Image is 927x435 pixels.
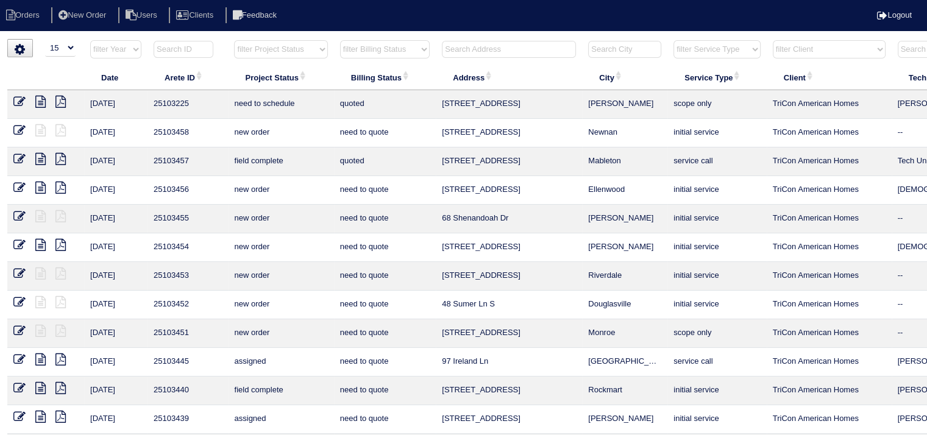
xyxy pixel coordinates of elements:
[147,262,228,291] td: 25103453
[667,65,766,90] th: Service Type: activate to sort column ascending
[169,7,223,24] li: Clients
[334,348,436,377] td: need to quote
[147,348,228,377] td: 25103445
[147,233,228,262] td: 25103454
[877,10,912,19] a: Logout
[767,262,892,291] td: TriCon American Homes
[436,291,582,319] td: 48 Sumer Ln S
[334,377,436,405] td: need to quote
[334,262,436,291] td: need to quote
[228,348,333,377] td: assigned
[667,377,766,405] td: initial service
[767,291,892,319] td: TriCon American Homes
[436,405,582,434] td: [STREET_ADDRESS]
[84,348,147,377] td: [DATE]
[84,319,147,348] td: [DATE]
[147,176,228,205] td: 25103456
[228,405,333,434] td: assigned
[334,291,436,319] td: need to quote
[582,205,667,233] td: [PERSON_NAME]
[84,65,147,90] th: Date
[582,405,667,434] td: [PERSON_NAME]
[147,65,228,90] th: Arete ID: activate to sort column ascending
[582,377,667,405] td: Rockmart
[147,377,228,405] td: 25103440
[667,176,766,205] td: initial service
[84,119,147,147] td: [DATE]
[84,233,147,262] td: [DATE]
[667,291,766,319] td: initial service
[228,119,333,147] td: new order
[436,319,582,348] td: [STREET_ADDRESS]
[767,233,892,262] td: TriCon American Homes
[228,205,333,233] td: new order
[436,377,582,405] td: [STREET_ADDRESS]
[667,119,766,147] td: initial service
[84,405,147,434] td: [DATE]
[582,233,667,262] td: [PERSON_NAME]
[228,291,333,319] td: new order
[228,65,333,90] th: Project Status: activate to sort column ascending
[582,291,667,319] td: Douglasville
[667,90,766,119] td: scope only
[767,90,892,119] td: TriCon American Homes
[667,205,766,233] td: initial service
[436,90,582,119] td: [STREET_ADDRESS]
[436,233,582,262] td: [STREET_ADDRESS]
[334,90,436,119] td: quoted
[147,205,228,233] td: 25103455
[767,147,892,176] td: TriCon American Homes
[228,377,333,405] td: field complete
[334,65,436,90] th: Billing Status: activate to sort column ascending
[334,205,436,233] td: need to quote
[667,262,766,291] td: initial service
[582,348,667,377] td: [GEOGRAPHIC_DATA]
[767,205,892,233] td: TriCon American Homes
[436,147,582,176] td: [STREET_ADDRESS]
[147,405,228,434] td: 25103439
[228,262,333,291] td: new order
[582,262,667,291] td: Riverdale
[582,176,667,205] td: Ellenwood
[582,119,667,147] td: Newnan
[169,10,223,19] a: Clients
[767,348,892,377] td: TriCon American Homes
[667,233,766,262] td: initial service
[334,233,436,262] td: need to quote
[582,90,667,119] td: [PERSON_NAME]
[84,377,147,405] td: [DATE]
[436,65,582,90] th: Address: activate to sort column ascending
[334,405,436,434] td: need to quote
[147,119,228,147] td: 25103458
[436,176,582,205] td: [STREET_ADDRESS]
[228,176,333,205] td: new order
[147,291,228,319] td: 25103452
[228,233,333,262] td: new order
[767,319,892,348] td: TriCon American Homes
[436,205,582,233] td: 68 Shenandoah Dr
[84,205,147,233] td: [DATE]
[226,7,286,24] li: Feedback
[228,90,333,119] td: need to schedule
[767,405,892,434] td: TriCon American Homes
[334,319,436,348] td: need to quote
[667,405,766,434] td: initial service
[667,147,766,176] td: service call
[147,147,228,176] td: 25103457
[582,65,667,90] th: City: activate to sort column ascending
[51,7,116,24] li: New Order
[118,10,167,19] a: Users
[436,348,582,377] td: 97 Ireland Ln
[84,291,147,319] td: [DATE]
[334,147,436,176] td: quoted
[667,319,766,348] td: scope only
[84,262,147,291] td: [DATE]
[436,262,582,291] td: [STREET_ADDRESS]
[442,41,576,58] input: Search Address
[84,147,147,176] td: [DATE]
[154,41,213,58] input: Search ID
[582,319,667,348] td: Monroe
[51,10,116,19] a: New Order
[767,176,892,205] td: TriCon American Homes
[334,176,436,205] td: need to quote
